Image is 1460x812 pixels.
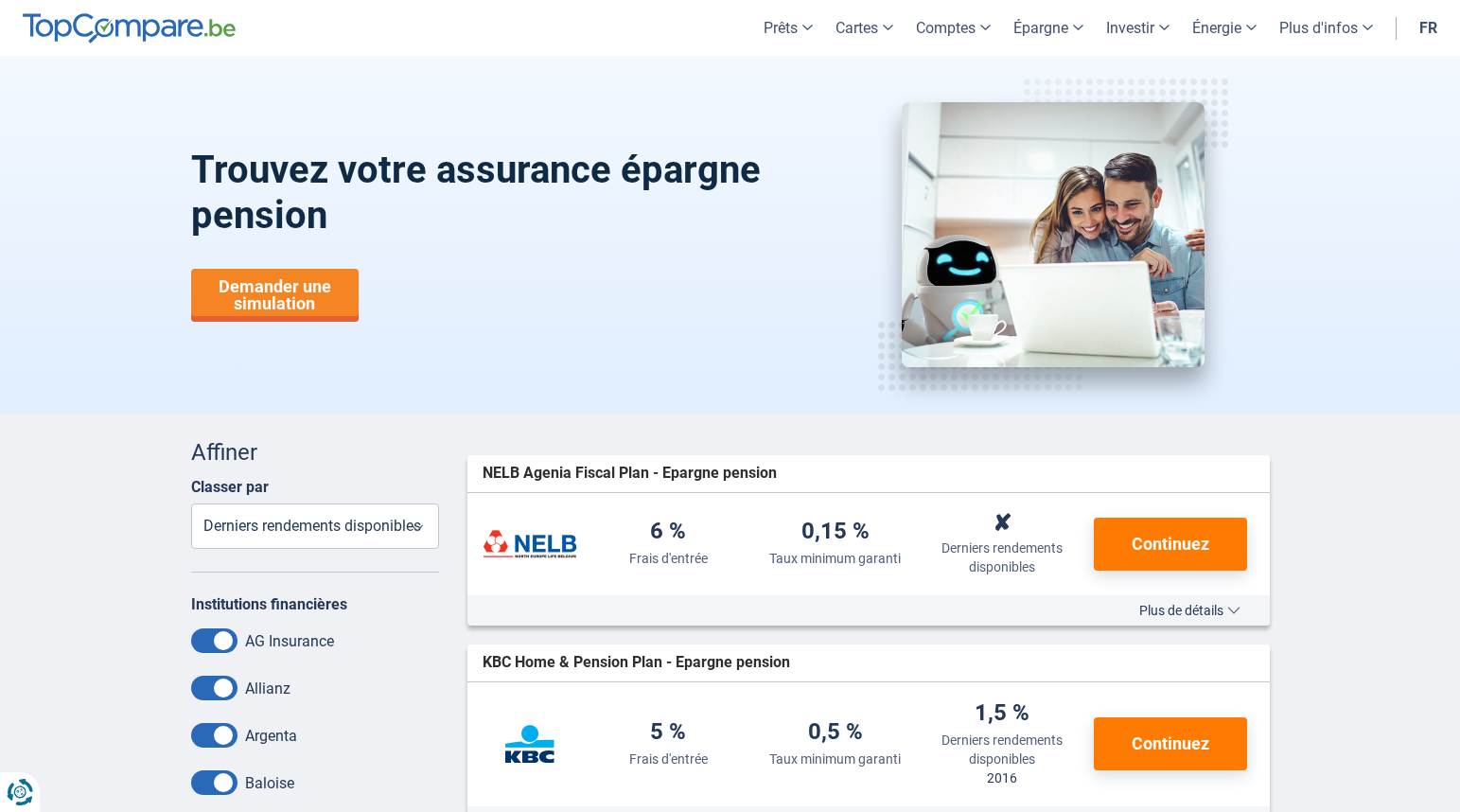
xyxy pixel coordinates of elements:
[1094,717,1247,770] button: Continuez
[1139,604,1240,617] span: Plus de détails
[1125,603,1255,618] button: Plus de détails
[1094,518,1247,571] button: Continuez
[629,549,708,568] div: Frais d'entrée
[987,768,1017,787] div: 2016
[483,652,790,674] span: KBC Home & Pension Plan - Epargne pension
[926,538,1079,576] div: Derniers rendements disponibles
[191,595,347,613] label: Institutions financières
[191,148,809,238] h1: Trouvez votre assurance épargne pension
[483,463,777,485] span: NELB Agenia Fiscal Plan - Epargne pension
[801,520,870,545] div: 0,15 %
[650,720,686,746] div: 5 %
[191,436,440,468] div: Affiner
[926,731,1079,768] div: Derniers rendements disponibles
[650,520,686,545] div: 6 %
[23,13,236,44] img: TopCompare
[483,720,577,768] img: KBC
[769,549,901,568] div: Taux minimum garanti
[975,701,1029,727] div: 1,5 %
[245,632,334,650] label: AG Insurance
[483,521,577,568] img: NELB
[245,727,297,745] label: Argenta
[993,512,1011,535] div: ✘
[245,774,294,792] label: Baloise
[769,750,901,768] div: Taux minimum garanti
[808,720,863,746] div: 0,5 %
[245,680,290,697] label: Allianz
[1132,536,1209,553] span: Continuez
[191,478,269,496] label: Classer par
[629,750,708,768] div: Frais d'entrée
[1132,735,1209,752] span: Continuez
[191,269,359,322] a: Demander une simulation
